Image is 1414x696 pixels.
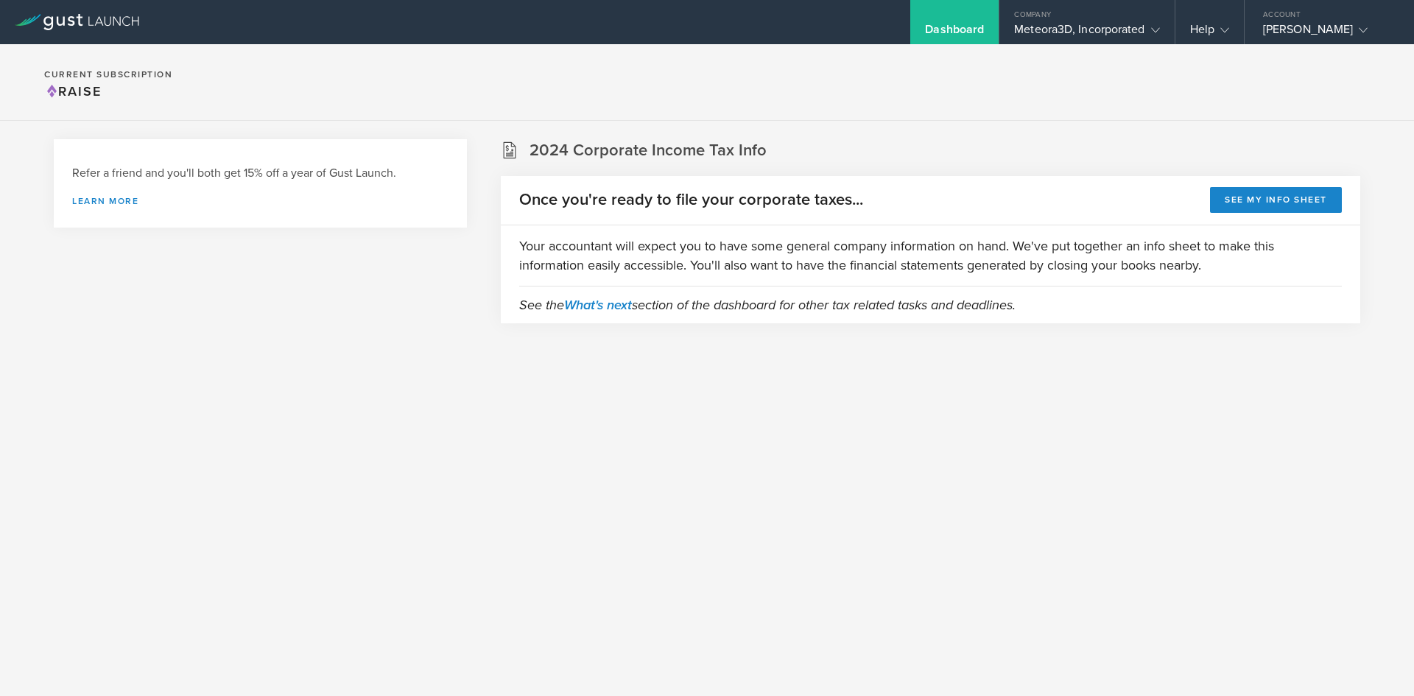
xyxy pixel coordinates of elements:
[1190,22,1229,44] div: Help
[72,165,449,182] h3: Refer a friend and you'll both get 15% off a year of Gust Launch.
[1210,187,1342,213] button: See my info sheet
[519,189,863,211] h2: Once you're ready to file your corporate taxes...
[72,197,449,205] a: Learn more
[519,236,1342,275] p: Your accountant will expect you to have some general company information on hand. We've put toget...
[530,140,767,161] h2: 2024 Corporate Income Tax Info
[519,297,1016,313] em: See the section of the dashboard for other tax related tasks and deadlines.
[564,297,632,313] a: What's next
[1014,22,1159,44] div: Meteora3D, Incorporated
[44,83,102,99] span: Raise
[925,22,984,44] div: Dashboard
[44,70,172,79] h2: Current Subscription
[1263,22,1388,44] div: [PERSON_NAME]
